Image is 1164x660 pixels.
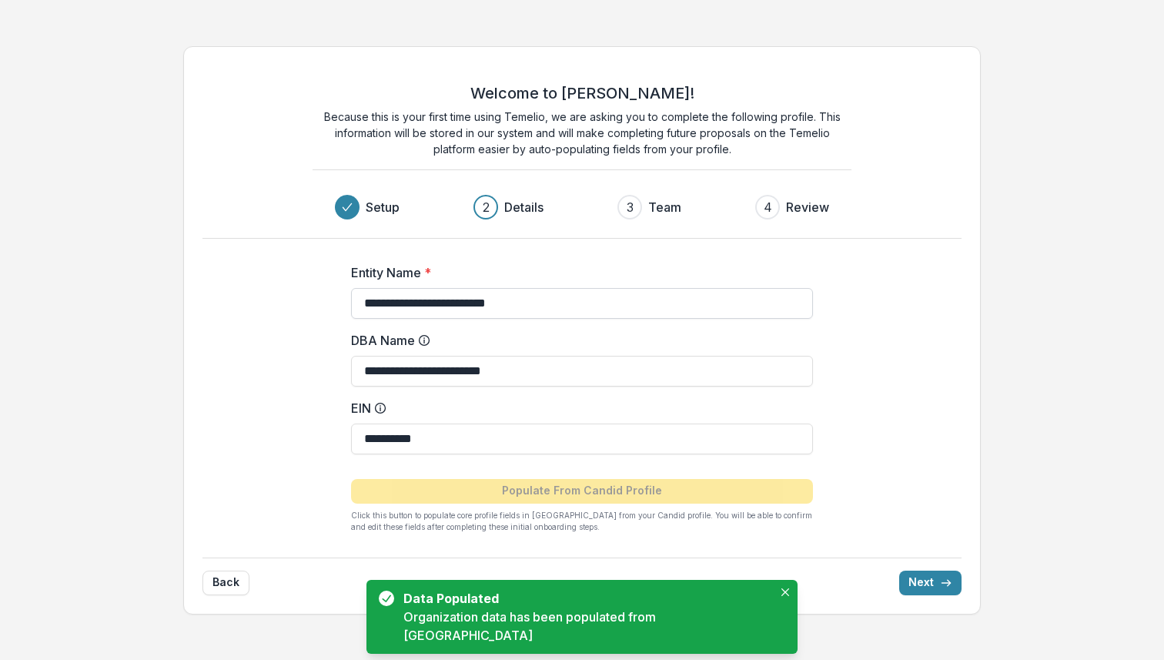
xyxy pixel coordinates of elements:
[648,198,681,216] h3: Team
[470,84,694,102] h2: Welcome to [PERSON_NAME]!
[403,589,767,608] div: Data Populated
[366,198,400,216] h3: Setup
[776,583,794,601] button: Close
[313,109,851,157] p: Because this is your first time using Temelio, we are asking you to complete the following profil...
[351,331,804,350] label: DBA Name
[504,198,544,216] h3: Details
[899,571,962,595] button: Next
[202,571,249,595] button: Back
[351,510,813,533] p: Click this button to populate core profile fields in [GEOGRAPHIC_DATA] from your Candid profile. ...
[627,198,634,216] div: 3
[335,195,829,219] div: Progress
[483,198,490,216] div: 2
[786,198,829,216] h3: Review
[403,608,773,645] div: Organization data has been populated from [GEOGRAPHIC_DATA]
[351,399,804,417] label: EIN
[764,198,772,216] div: 4
[351,263,804,282] label: Entity Name
[351,479,813,504] button: Populate From Candid Profile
